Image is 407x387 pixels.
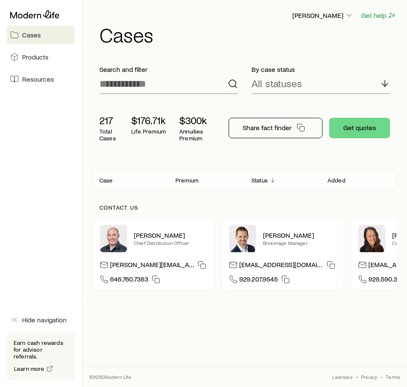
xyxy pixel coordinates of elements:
[22,31,41,39] span: Cases
[381,373,382,380] span: •
[263,231,337,239] p: [PERSON_NAME]
[356,373,358,380] span: •
[14,366,45,372] span: Learn more
[99,177,113,184] p: Case
[292,11,354,21] button: [PERSON_NAME]
[361,373,377,380] a: Privacy
[22,53,48,61] span: Products
[229,225,256,252] img: Nick Weiler
[22,75,54,83] span: Resources
[329,118,390,138] button: Get quotes
[328,177,345,184] p: Added
[89,373,132,380] p: © 2025 Modern Life
[99,24,397,45] h1: Cases
[243,123,291,132] p: Share fact finder
[100,225,127,252] img: Dan Pierson
[239,260,323,272] p: [EMAIL_ADDRESS][DOMAIN_NAME]
[134,231,208,239] p: [PERSON_NAME]
[332,373,352,380] a: Licenses
[99,128,118,142] p: Total Cases
[131,114,166,126] p: $176.71k
[131,128,166,135] p: Life Premium
[7,48,75,66] a: Products
[7,333,75,380] div: Earn cash rewards for advisor referrals.Learn more
[179,128,208,142] p: Annuities Premium
[99,114,118,126] p: 217
[229,118,322,138] button: Share fact finder
[252,65,390,74] p: By case status
[175,177,198,184] p: Premium
[179,114,208,126] p: $300k
[110,260,194,272] p: [PERSON_NAME][EMAIL_ADDRESS][DOMAIN_NAME]
[252,177,268,184] p: Status
[14,339,68,360] p: Earn cash rewards for advisor referrals.
[263,239,337,246] p: Brokerage Manager
[7,310,75,329] button: Hide navigation
[134,239,208,246] p: Chief Distribution Officer
[292,11,353,20] p: [PERSON_NAME]
[252,77,302,89] p: All statuses
[99,65,238,74] p: Search and filter
[110,275,148,286] span: 646.760.7363
[7,70,75,88] a: Resources
[358,225,385,252] img: Abby McGuigan
[361,11,397,20] button: Get help
[93,169,397,191] div: Client cases
[239,275,278,286] span: 929.207.9545
[99,204,390,211] p: Contact us
[7,26,75,44] a: Cases
[22,316,67,324] span: Hide navigation
[386,373,400,380] a: Terms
